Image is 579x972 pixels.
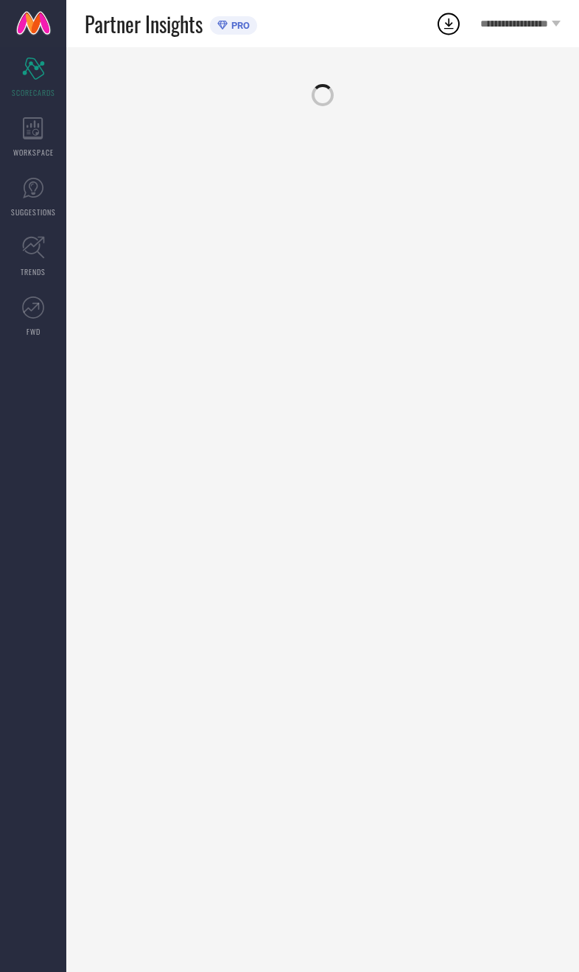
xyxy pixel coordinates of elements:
[27,326,41,337] span: FWD
[435,10,462,37] div: Open download list
[12,87,55,98] span: SCORECARDS
[228,20,250,31] span: PRO
[21,266,46,277] span: TRENDS
[85,9,203,39] span: Partner Insights
[13,147,54,158] span: WORKSPACE
[11,206,56,218] span: SUGGESTIONS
